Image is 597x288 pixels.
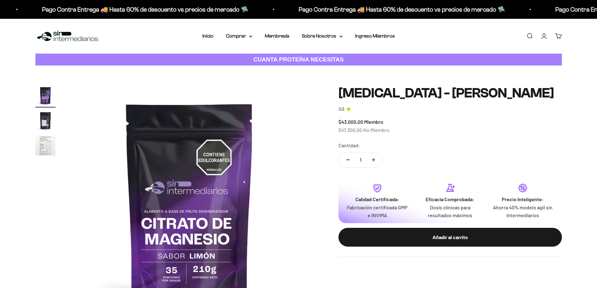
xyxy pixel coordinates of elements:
[35,136,55,158] button: Ir al artículo 3
[419,203,481,219] p: Dosis clínicas para resultados máximos
[333,4,539,14] p: Pago Contra Entrega 🚚 Hasta 60% de descuento vs precios de mercado 🛸
[202,33,213,39] a: Inicio
[35,111,55,131] img: Citrato de Magnesio - Sabor Limón
[35,86,55,107] button: Ir al artículo 1
[253,56,344,63] strong: CUANTA PROTEÍNA NECESITAS
[338,86,562,101] h1: [MEDICAL_DATA] - [PERSON_NAME]
[364,119,383,125] span: Miembro
[355,196,399,202] strong: Calidad Certificada:
[35,111,55,133] button: Ir al artículo 2
[338,106,344,113] span: 3.9
[351,233,549,241] div: Añadir al carrito
[35,86,55,106] img: Citrato de Magnesio - Sabor Limón
[226,32,252,40] summary: Comprar
[338,106,562,113] a: 3.93.9 de 5.0 estrellas
[35,136,55,156] img: Citrato de Magnesio - Sabor Limón
[364,152,383,167] button: Aumentar cantidad
[346,203,409,219] p: Fabricación certificada GMP e INVIMA
[76,4,283,14] p: Pago Contra Entrega 🚚 Hasta 60% de descuento vs precios de mercado 🛸
[338,228,562,247] button: Añadir al carrito
[338,119,363,125] span: $43.000,00
[491,203,554,219] p: Ahorra 40% modelo ágil sin intermediarios
[265,33,289,39] a: Membresía
[339,152,357,167] button: Reducir cantidad
[338,141,360,149] label: Cantidad:
[426,196,474,202] strong: Eficacia Comprobada:
[302,32,343,40] summary: Sobre Nosotros
[338,127,362,133] span: $47.300,00
[35,54,562,66] a: CUANTA PROTEÍNA NECESITAS
[355,33,395,39] a: Ingreso Miembros
[502,196,544,202] strong: Precio Inteligente:
[363,127,390,133] span: No Miembro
